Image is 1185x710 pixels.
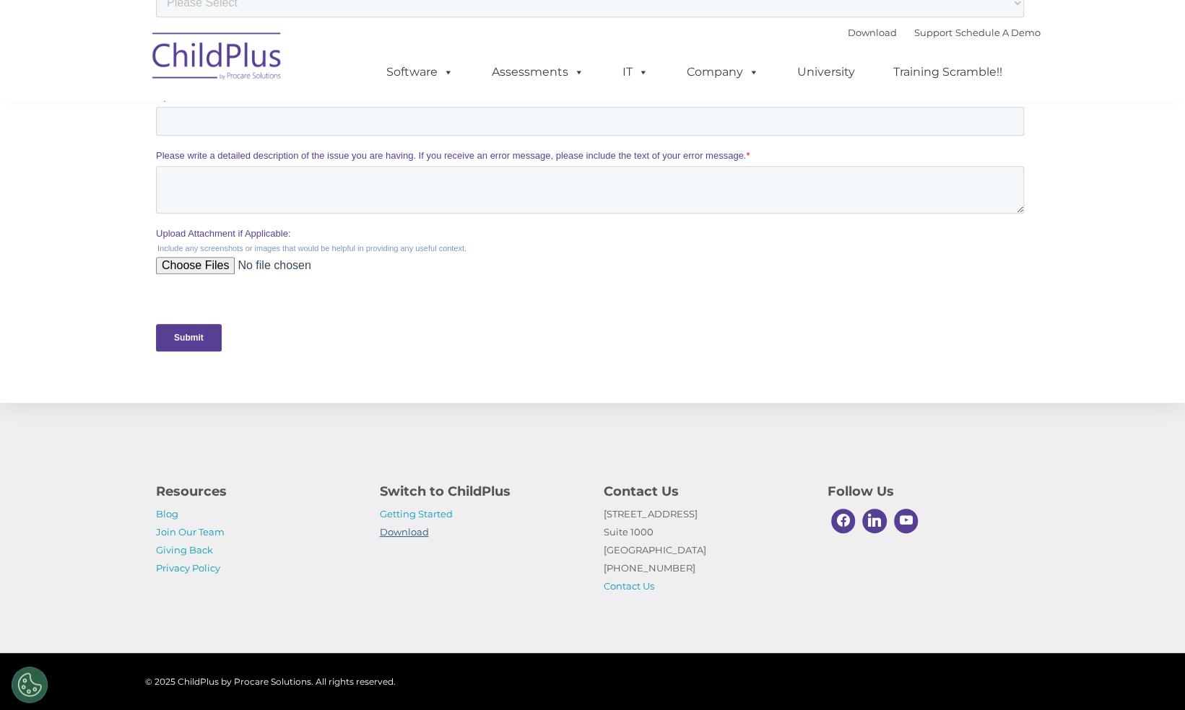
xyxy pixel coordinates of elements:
h4: Follow Us [828,481,1030,501]
a: Training Scramble!! [879,58,1017,87]
a: Linkedin [859,505,890,537]
span: Phone number [437,143,498,154]
a: Support [914,27,952,38]
img: ChildPlus by Procare Solutions [145,22,290,95]
a: Facebook [828,505,859,537]
a: Join Our Team [156,526,225,538]
a: Download [380,526,429,538]
h4: Switch to ChildPlus [380,481,582,501]
a: Assessments [477,58,599,87]
span: © 2025 ChildPlus by Procare Solutions. All rights reserved. [145,676,396,687]
h4: Contact Us [604,481,806,501]
a: Giving Back [156,544,213,556]
a: Company [672,58,773,87]
a: Getting Started [380,508,453,520]
a: Youtube [890,505,922,537]
h4: Resources [156,481,358,501]
a: Download [848,27,897,38]
a: IT [608,58,663,87]
button: Cookies Settings [12,667,48,703]
a: Software [372,58,468,87]
a: Contact Us [604,580,654,592]
a: Blog [156,508,178,520]
span: Last name [437,84,481,95]
p: [STREET_ADDRESS] Suite 1000 [GEOGRAPHIC_DATA] [PHONE_NUMBER] [604,505,806,595]
a: Privacy Policy [156,562,220,574]
font: | [848,27,1041,38]
a: Schedule A Demo [955,27,1041,38]
a: University [783,58,869,87]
